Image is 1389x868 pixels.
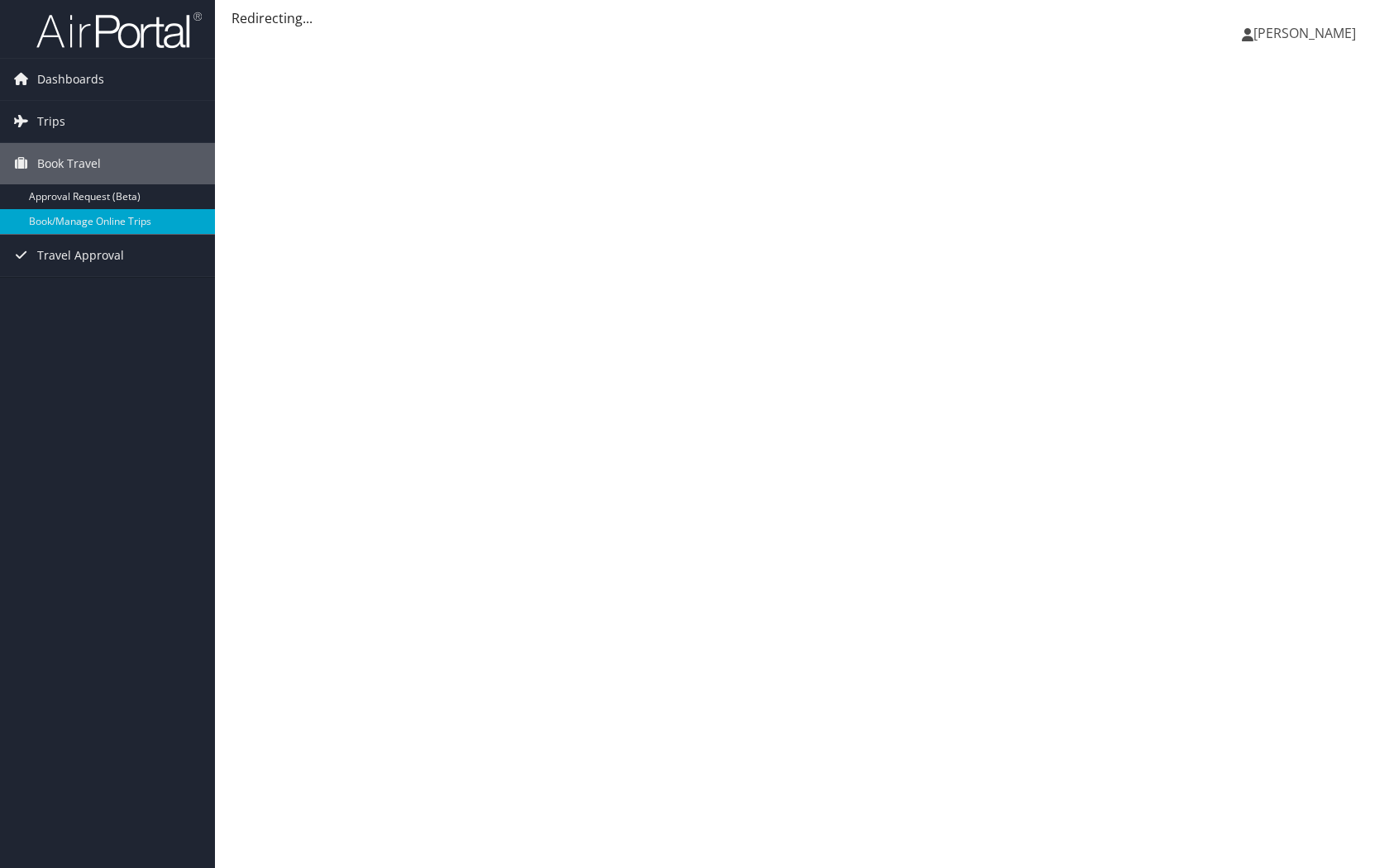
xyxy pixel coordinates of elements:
span: Trips [37,101,65,142]
span: [PERSON_NAME] [1253,24,1356,42]
span: Dashboards [37,59,104,100]
div: Redirecting... [231,8,1372,28]
a: [PERSON_NAME] [1242,8,1372,58]
span: Travel Approval [37,235,124,276]
span: Book Travel [37,143,101,184]
img: airportal-logo.png [36,11,202,50]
